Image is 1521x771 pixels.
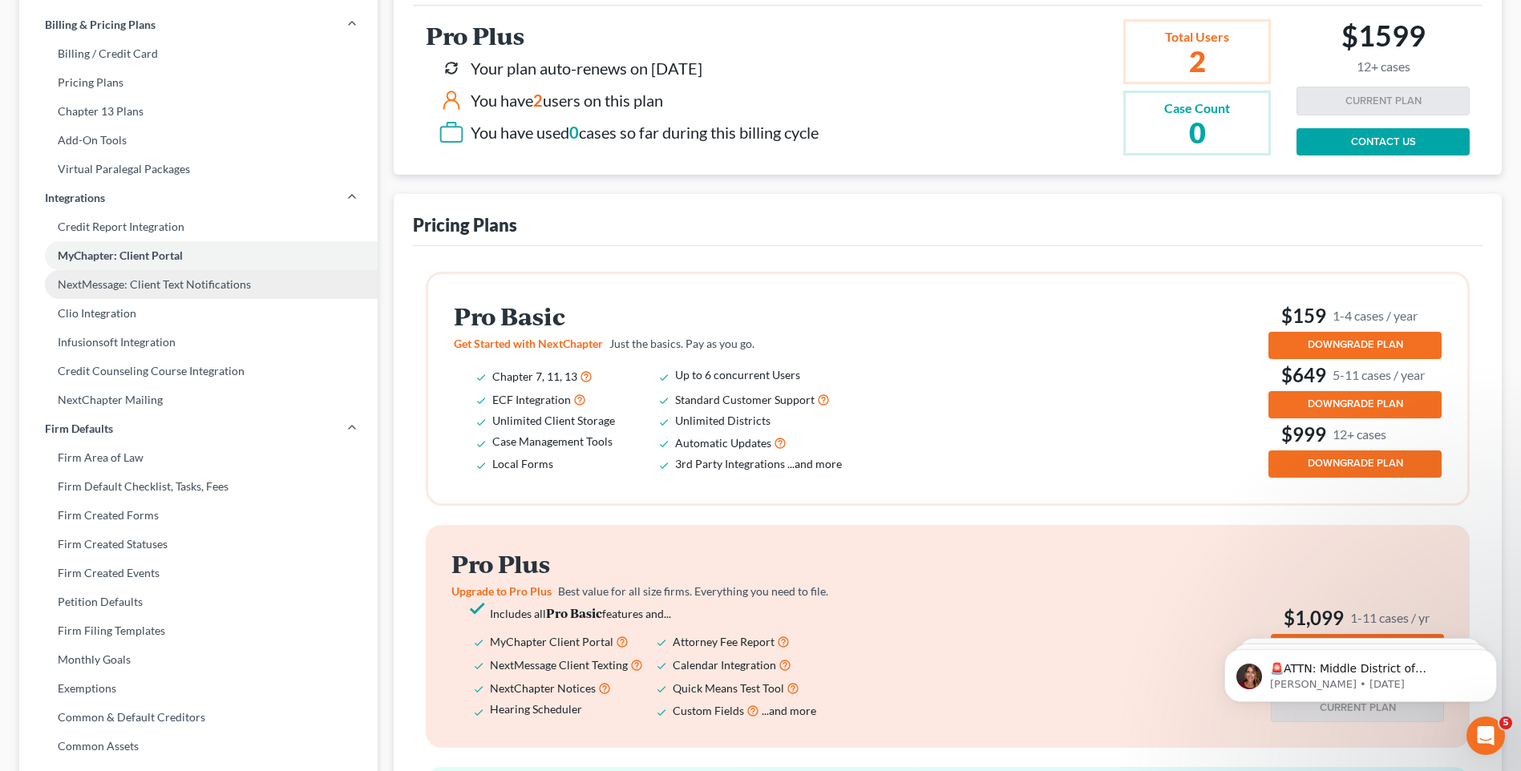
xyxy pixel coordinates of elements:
span: DOWNGRADE PLAN [1308,338,1403,351]
span: Billing & Pricing Plans [45,17,156,33]
span: Local Forms [492,457,553,470]
a: NextChapter Mailing [19,385,378,414]
a: Virtual Paralegal Packages [19,155,378,184]
button: CURRENT PLAN [1296,87,1470,115]
h3: $649 [1268,362,1442,388]
a: Firm Area of Law [19,443,378,472]
h2: Pro Plus [451,551,862,577]
span: Just the basics. Pay as you go. [609,337,754,350]
div: Total Users [1164,28,1230,46]
a: Firm Created Events [19,559,378,587]
a: Firm Created Forms [19,501,378,530]
a: Firm Created Statuses [19,530,378,559]
span: Calendar Integration [673,658,776,672]
a: Credit Report Integration [19,212,378,241]
a: CONTACT US [1296,128,1470,155]
div: Your plan auto-renews on [DATE] [471,57,702,80]
small: 1-4 cases / year [1333,307,1418,324]
span: ECF Integration [492,393,571,406]
small: 12+ cases [1341,59,1426,75]
a: Petition Defaults [19,587,378,616]
span: Up to 6 concurrent Users [675,368,800,381]
span: NextChapter Notices [490,681,596,695]
div: Case Count [1164,99,1230,118]
h3: $999 [1268,422,1442,447]
span: Integrations [45,190,105,206]
span: Custom Fields [673,704,744,717]
span: Get Started with NextChapter [454,337,603,350]
span: Firm Defaults [45,421,113,437]
span: 5 [1499,717,1512,729]
a: Credit Counseling Course Integration [19,357,378,385]
span: Quick Means Test Tool [673,681,784,695]
a: Pricing Plans [19,68,378,97]
span: 3rd Party Integrations [675,457,785,470]
span: ...and more [787,457,842,470]
a: NextMessage: Client Text Notifications [19,270,378,299]
iframe: Intercom live chat [1466,717,1505,755]
a: Add-On Tools [19,126,378,155]
a: Chapter 13 Plans [19,97,378,126]
button: DOWNGRADE PLAN [1268,332,1442,359]
small: 1-11 cases / yr [1350,609,1430,626]
span: Attorney Fee Report [673,635,775,648]
a: Firm Filing Templates [19,616,378,645]
a: Common & Default Creditors [19,703,378,732]
a: Firm Default Checklist, Tasks, Fees [19,472,378,501]
span: Unlimited Districts [675,414,771,427]
span: Automatic Updates [675,436,771,450]
p: Message from Katie, sent 3w ago [70,62,277,76]
a: Clio Integration [19,299,378,328]
span: Hearing Scheduler [490,702,582,716]
div: Pricing Plans [413,213,517,236]
span: Chapter 7, 11, 13 [492,369,577,383]
a: Exemptions [19,674,378,703]
span: 2 [533,91,543,110]
a: Integrations [19,184,378,212]
small: 5-11 cases / year [1333,366,1425,383]
span: Upgrade to Pro Plus [451,584,552,598]
span: Includes all features and... [490,607,671,620]
h2: $1599 [1341,18,1426,74]
span: DOWNGRADE PLAN [1308,457,1403,470]
small: 12+ cases [1333,426,1386,442]
strong: Pro Basic [546,604,602,621]
span: Case Management Tools [492,434,613,448]
div: You have users on this plan [471,89,663,112]
a: Firm Defaults [19,414,378,443]
span: NextMessage Client Texting [490,658,628,672]
span: Standard Customer Support [675,393,815,406]
span: DOWNGRADE PLAN [1308,398,1403,410]
a: Infusionsoft Integration [19,328,378,357]
a: MyChapter: Client Portal [19,241,378,270]
span: ...and more [762,704,816,717]
iframe: Intercom notifications message [1200,616,1521,728]
h3: $159 [1268,303,1442,329]
span: 🚨ATTN: Middle District of [US_STATE] The court has added a new Credit Counseling Field that we ne... [70,46,272,187]
span: Unlimited Client Storage [492,414,615,427]
a: Monthly Goals [19,645,378,674]
a: Billing & Pricing Plans [19,10,378,39]
button: DOWNGRADE PLAN [1268,450,1442,478]
h2: Pro Plus [426,22,819,49]
a: Billing / Credit Card [19,39,378,68]
h3: $1,099 [1271,605,1444,631]
a: Common Assets [19,732,378,761]
h2: 2 [1164,46,1230,75]
span: MyChapter Client Portal [490,635,613,648]
h2: Pro Basic [454,303,864,329]
div: You have used cases so far during this billing cycle [471,121,819,144]
h2: 0 [1164,118,1230,147]
button: DOWNGRADE PLAN [1268,391,1442,418]
span: 0 [569,123,579,142]
span: Best value for all size firms. Everything you need to file. [558,584,828,598]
